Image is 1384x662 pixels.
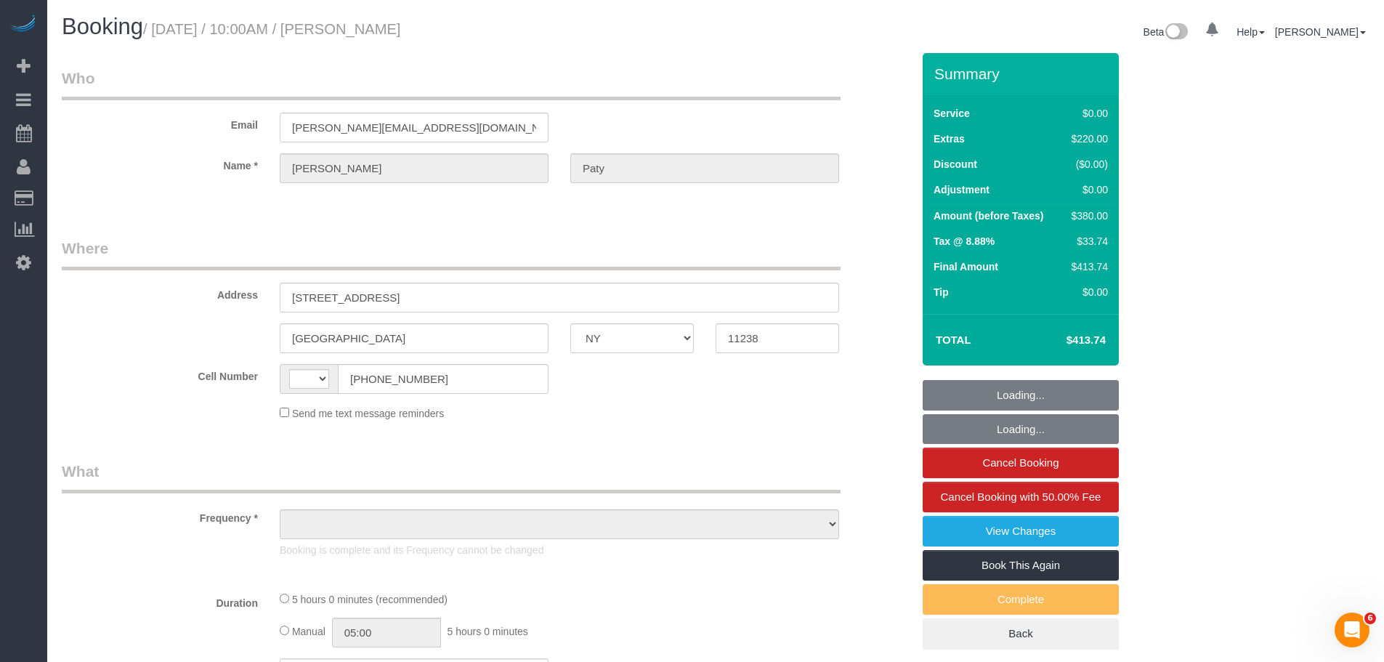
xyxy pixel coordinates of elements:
label: Amount (before Taxes) [934,209,1043,223]
p: Booking is complete and its Frequency cannot be changed [280,543,839,557]
span: 5 hours 0 minutes [448,626,528,637]
input: Last Name [570,153,839,183]
div: $380.00 [1066,209,1108,223]
label: Duration [51,591,269,610]
label: Email [51,113,269,132]
input: Email [280,113,549,142]
label: Tip [934,285,949,299]
small: / [DATE] / 10:00AM / [PERSON_NAME] [143,21,400,37]
a: Help [1237,26,1265,38]
a: Beta [1144,26,1189,38]
a: Back [923,618,1119,649]
div: $220.00 [1066,132,1108,146]
legend: Who [62,68,841,100]
a: [PERSON_NAME] [1275,26,1366,38]
div: ($0.00) [1066,157,1108,171]
div: $0.00 [1066,285,1108,299]
label: Adjustment [934,182,990,197]
label: Service [934,106,970,121]
div: $413.74 [1066,259,1108,274]
span: Booking [62,14,143,39]
label: Final Amount [934,259,998,274]
label: Tax @ 8.88% [934,234,995,249]
label: Address [51,283,269,302]
a: Cancel Booking with 50.00% Fee [923,482,1119,512]
legend: What [62,461,841,493]
input: City [280,323,549,353]
span: 5 hours 0 minutes (recommended) [292,594,448,605]
div: $33.74 [1066,234,1108,249]
input: Cell Number [338,364,549,394]
a: View Changes [923,516,1119,546]
label: Frequency * [51,506,269,525]
label: Discount [934,157,977,171]
span: Send me text message reminders [292,408,444,419]
input: First Name [280,153,549,183]
label: Extras [934,132,965,146]
label: Name * [51,153,269,173]
h3: Summary [934,65,1112,82]
span: Manual [292,626,325,637]
strong: Total [936,334,971,346]
span: Cancel Booking with 50.00% Fee [941,491,1101,503]
iframe: Intercom live chat [1335,613,1369,647]
a: Book This Again [923,550,1119,581]
legend: Where [62,238,841,270]
a: Cancel Booking [923,448,1119,478]
div: $0.00 [1066,182,1108,197]
img: New interface [1164,23,1188,42]
input: Zip Code [716,323,839,353]
span: 6 [1364,613,1376,624]
label: Cell Number [51,364,269,384]
div: $0.00 [1066,106,1108,121]
h4: $413.74 [1023,334,1106,347]
img: Automaid Logo [9,15,38,35]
